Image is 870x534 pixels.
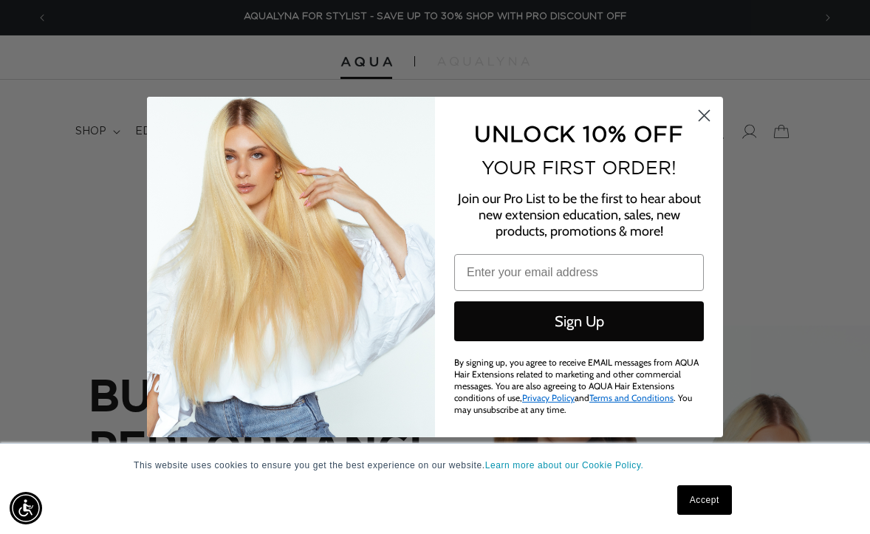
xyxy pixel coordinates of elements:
[691,103,717,129] button: Close dialog
[522,392,575,403] a: Privacy Policy
[454,254,704,291] input: Enter your email address
[147,97,435,437] img: daab8b0d-f573-4e8c-a4d0-05ad8d765127.png
[134,459,736,472] p: This website uses cookies to ensure you get the best experience on our website.
[485,460,644,470] a: Learn more about our Cookie Policy.
[677,485,732,515] a: Accept
[454,357,699,415] span: By signing up, you agree to receive EMAIL messages from AQUA Hair Extensions related to marketing...
[458,191,701,239] span: Join our Pro List to be the first to hear about new extension education, sales, new products, pro...
[482,157,677,178] span: YOUR FIRST ORDER!
[474,121,683,146] span: UNLOCK 10% OFF
[589,392,674,403] a: Terms and Conditions
[454,301,704,341] button: Sign Up
[796,463,870,534] iframe: Chat Widget
[10,492,42,524] div: Accessibility Menu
